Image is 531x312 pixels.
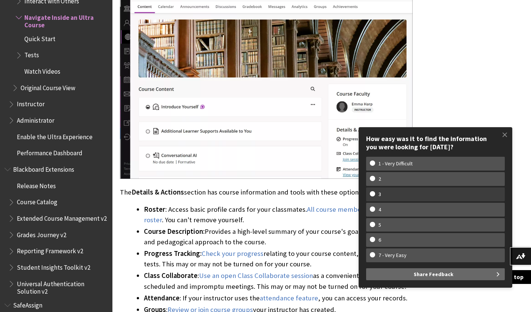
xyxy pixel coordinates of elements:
span: Performance Dashboard [17,147,82,157]
span: Quick Start [24,33,55,43]
span: Universal Authentication Solution v2 [17,278,107,295]
li: Provides a high-level summary of your course's goals, expectations, and pedagogical approach to t... [144,226,413,247]
button: Share Feedback [366,268,505,280]
span: Course Catalog [17,196,57,206]
w-span: 1 - Very Difficult [370,160,421,167]
span: Attendance [144,294,179,302]
span: Class Collaborate [144,271,197,280]
nav: Book outline for Blackboard Extensions [4,163,108,295]
span: Details & Actions [132,188,184,196]
span: Course Description: [144,227,205,236]
w-span: 4 [370,207,390,213]
span: Share Feedback [414,268,453,280]
span: Blackboard Extensions [13,163,74,173]
span: Release Notes [17,180,56,190]
w-span: 6 [370,237,390,243]
li: : If your instructor uses the , you can access your records. [144,293,413,303]
span: Original Course View [21,82,75,92]
span: Watch Videos [24,65,60,75]
span: Extended Course Management v2 [17,212,107,222]
div: How easy was it to find the information you were looking for [DATE]? [366,135,505,151]
li: : as a convenient launch point for scheduled and impromptu meetings. This may or may not be turne... [144,270,413,291]
a: attendance feature [260,294,318,303]
span: Enable the Ultra Experience [17,131,93,141]
a: Check your progress [202,249,263,258]
span: Navigate Inside an Ultra Course [24,11,107,29]
w-span: 5 [370,222,390,228]
span: Tests [24,49,39,59]
span: Grades Journey v2 [17,229,66,239]
w-span: 2 [370,176,390,182]
span: Student Insights Toolkit v2 [17,261,90,271]
span: Instructor [17,98,45,108]
span: Progress Tracking: [144,249,202,258]
span: SafeAssign [13,299,42,309]
p: The section has course information and tools with these options: [120,187,413,197]
a: Use an open Class Collaborate session [199,271,313,280]
li: : Access basic profile cards for your classmates. . You can't remove yourself. [144,204,413,225]
li: relating to your course content, assignments, and tests. This may or may not be turned on for you... [144,248,413,269]
span: Roster [144,205,165,214]
w-span: 7 - Very Easy [370,252,415,259]
w-span: 3 [370,191,390,198]
span: Administrator [17,114,54,124]
span: Reporting Framework v2 [17,245,83,255]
